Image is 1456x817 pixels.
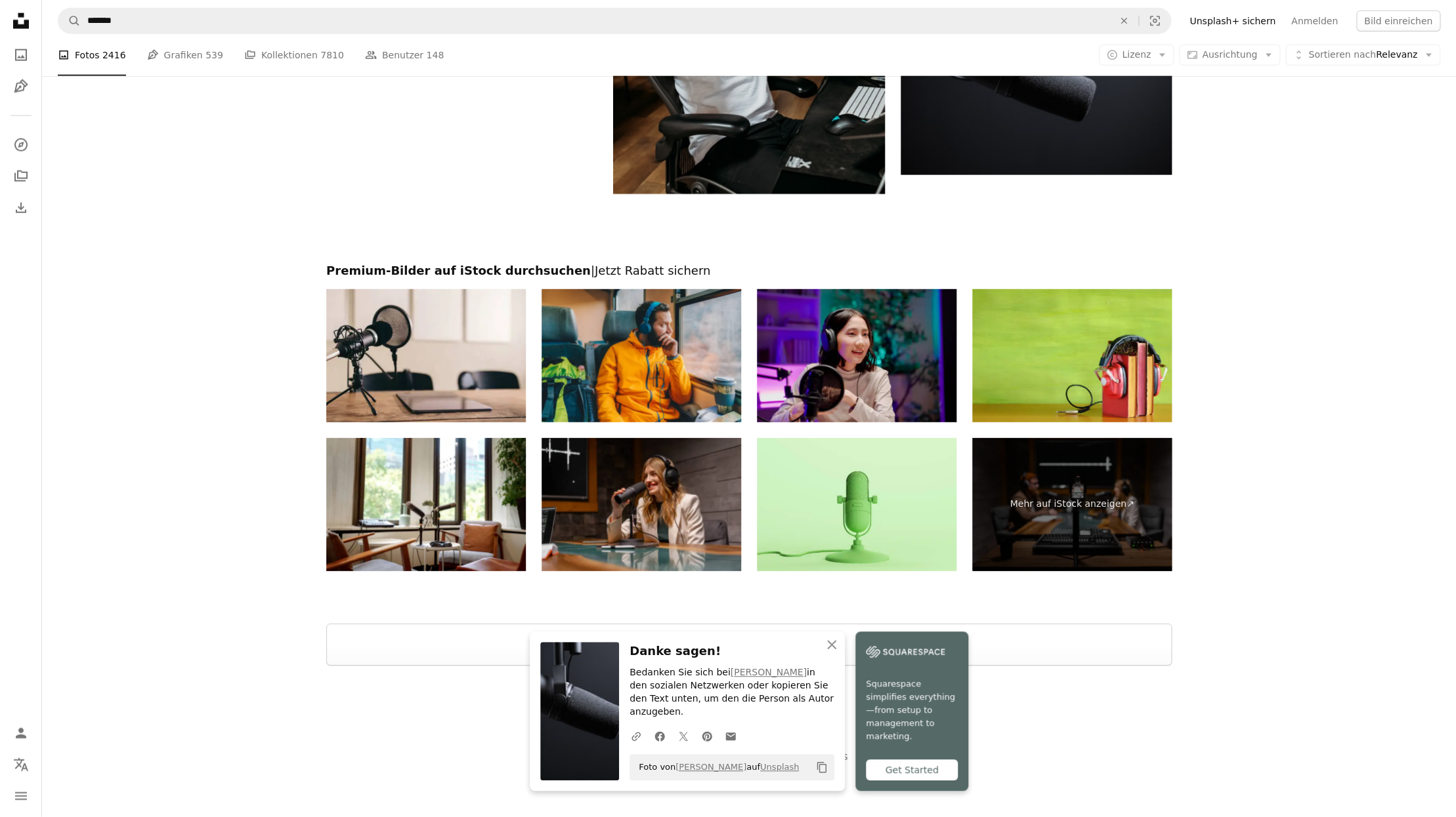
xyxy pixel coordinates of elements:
button: Menü [8,783,34,809]
button: Bild einreichen [1356,10,1440,31]
a: Grafiken 539 [147,34,223,76]
form: Finden Sie Bildmaterial auf der ganzen Webseite [58,8,1171,34]
a: Mehr auf iStock anzeigen↗ [972,438,1172,571]
a: Benutzer 148 [365,34,444,76]
span: | Jetzt Rabatt sichern [591,264,710,277]
a: Kollektionen [8,163,34,189]
a: Unsplash [760,762,799,772]
p: Gestalten Sie etwas Außergewöhnliches [42,749,1456,765]
a: Anmelden [1283,10,1346,31]
button: In die Zwischenablage kopieren [811,756,833,778]
span: Sortieren nach [1308,49,1376,60]
img: Eine Frau mit Kopfhörern plaudert in ein Mikrofon, während sie an einem Tisch sitzt. Konzept des ... [542,438,741,571]
img: Tourist man listening to music in the train [542,289,741,422]
a: Auf Twitter teilen [672,723,695,749]
a: schwarz-silbernes Mikrofon mit weißem Hintergrund [901,79,1172,90]
a: Entdecken [8,132,34,158]
a: Squarespace simplifies everything—from setup to management to marketing.Get Started [855,631,968,791]
a: Auf Pinterest teilen [695,723,719,749]
h2: Premium-Bilder auf iStock durchsuchen [326,263,1172,279]
span: Relevanz [1308,49,1417,62]
button: Löschen [1109,9,1138,33]
span: 539 [205,48,223,62]
span: 7810 [320,48,344,62]
p: Bedanken Sie sich bei in den sozialen Netzwerken oder kopieren Sie den Text unten, um den die Per... [630,666,834,719]
button: Visuelle Suche [1139,9,1170,33]
a: Fotos [8,42,34,68]
button: Sortieren nachRelevanz [1285,45,1440,66]
img: Junge asiatische Frau öffnet visuelle Hilfsmittel, während sie während einer Podcast-Sitzung mit ... [757,289,956,422]
span: Ausrichtung [1202,49,1257,60]
h3: Danke sagen! [630,642,834,661]
span: Lizenz [1122,49,1151,60]
a: Auf Facebook teilen [648,723,672,749]
span: Foto von auf [632,757,799,778]
span: 148 [426,48,444,62]
a: [PERSON_NAME] [675,762,746,772]
button: Sprache [8,751,34,778]
button: Unsplash suchen [58,9,81,33]
a: Anmelden / Registrieren [8,720,34,746]
button: Mehr laden [326,624,1172,666]
img: file-1747939142011-51e5cc87e3c9 [866,642,945,662]
a: Bisherige Downloads [8,195,34,221]
button: Lizenz [1099,45,1174,66]
img: Podcast-Studio ohne Menschen [326,438,526,571]
a: Via E-Mail teilen teilen [719,723,742,749]
a: Startseite — Unsplash [8,8,34,37]
a: Unsplash+ sichern [1182,10,1283,31]
a: [PERSON_NAME] [731,667,807,677]
img: Hörbuchkonzept mit einer Reihe von roten Büchern und Vintage-Kopfhörern. Hellgrüner Hintergrund m... [972,289,1172,422]
span: Squarespace simplifies everything—from setup to management to marketing. [866,677,958,743]
img: Mikrofon und Popblende auf einem Tisch in einem Heimstudio [326,289,526,422]
button: Ausrichtung [1179,45,1280,66]
a: Kollektionen 7810 [244,34,344,76]
a: Grafiken [8,73,34,100]
div: Get Started [866,759,958,780]
img: Grünes Mikrofon Sprachaufnahme Retro Mikrofon Studio Podcast Mint Hintergrund [757,438,956,571]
